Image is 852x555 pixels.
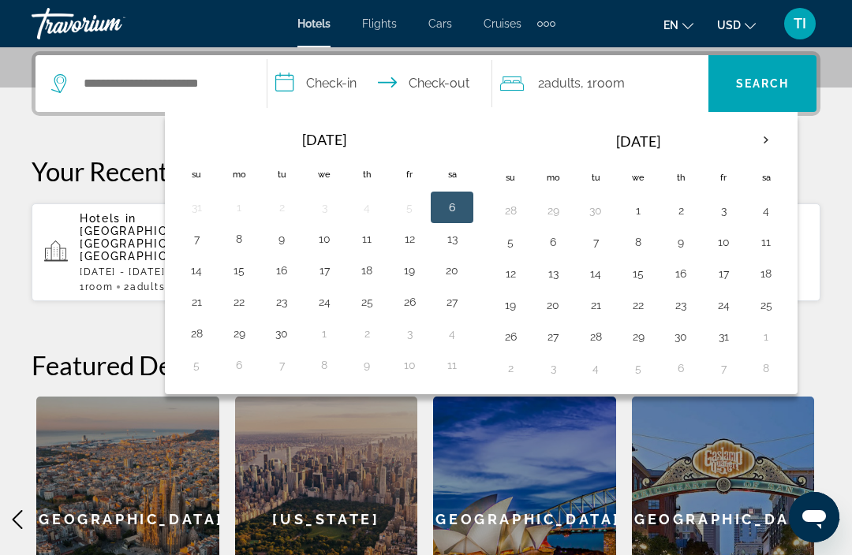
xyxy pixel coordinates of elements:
button: Day 20 [540,294,566,316]
button: Day 22 [226,291,252,313]
button: Day 3 [540,357,566,379]
span: Search [736,77,790,90]
button: Day 25 [753,294,779,316]
span: 2 [538,73,581,95]
button: Day 26 [397,291,422,313]
button: Day 8 [626,231,651,253]
button: Day 6 [668,357,693,379]
button: Day 25 [354,291,379,313]
button: User Menu [779,7,820,40]
button: Day 29 [626,326,651,348]
a: Hotels [297,17,331,30]
span: 2 [124,281,165,292]
button: Day 2 [668,199,693,222]
button: Day 7 [184,228,209,250]
button: Day 4 [439,322,465,345]
button: Day 12 [397,228,422,250]
button: Check in and out dates [267,55,491,112]
button: Day 6 [540,231,566,253]
span: Room [85,281,114,292]
button: Extra navigation items [537,11,555,36]
span: TI [794,16,806,32]
button: Day 17 [711,263,736,285]
button: Day 9 [354,354,379,376]
button: Day 6 [439,196,465,218]
button: Day 3 [711,199,736,222]
button: Day 16 [269,259,294,281]
button: Day 5 [397,196,422,218]
button: Day 1 [312,322,337,345]
button: Day 27 [540,326,566,348]
button: Day 15 [626,263,651,285]
button: Day 8 [226,228,252,250]
button: Day 10 [312,228,337,250]
button: Change currency [717,13,756,36]
button: Day 7 [711,357,736,379]
button: Day 1 [626,199,651,222]
button: Day 20 [439,259,465,281]
button: Day 30 [668,326,693,348]
div: Search widget [35,55,816,112]
a: Flights [362,17,397,30]
button: Day 30 [269,322,294,345]
button: Day 10 [711,231,736,253]
button: Day 17 [312,259,337,281]
button: Change language [663,13,693,36]
button: Day 6 [226,354,252,376]
a: Travorium [32,3,189,44]
button: Day 1 [226,196,252,218]
button: Day 31 [184,196,209,218]
button: Day 9 [269,228,294,250]
button: Day 4 [753,199,779,222]
button: Day 2 [498,357,523,379]
button: Day 9 [668,231,693,253]
button: Day 14 [583,263,608,285]
button: Day 14 [184,259,209,281]
button: Day 18 [753,263,779,285]
button: Day 5 [184,354,209,376]
button: Day 8 [753,357,779,379]
button: Day 13 [439,228,465,250]
button: Day 28 [184,322,209,345]
button: Day 7 [583,231,608,253]
button: Day 3 [397,322,422,345]
button: Day 3 [312,196,337,218]
button: Day 11 [439,354,465,376]
button: Day 8 [312,354,337,376]
button: Day 29 [540,199,566,222]
th: [DATE] [532,122,745,160]
h2: Featured Destinations [32,349,820,381]
button: Hotels in [GEOGRAPHIC_DATA], [GEOGRAPHIC_DATA], [GEOGRAPHIC_DATA] (ORL)[DATE] - [DATE]1Room2Adults [32,203,284,302]
span: Hotels in [80,212,136,225]
p: [DATE] - [DATE] [80,266,271,277]
button: Day 26 [498,326,523,348]
button: Day 4 [354,196,379,218]
span: , 1 [581,73,625,95]
button: Day 21 [184,291,209,313]
button: Day 7 [269,354,294,376]
span: en [663,19,678,32]
button: Search [708,55,816,112]
a: Cars [428,17,452,30]
button: Day 5 [498,231,523,253]
a: Cruises [484,17,521,30]
button: Day 24 [312,291,337,313]
th: [DATE] [218,122,431,157]
p: Your Recent Searches [32,155,820,187]
button: Day 18 [354,259,379,281]
button: Day 30 [583,199,608,222]
span: USD [717,19,741,32]
button: Next month [745,122,787,158]
button: Day 5 [626,357,651,379]
button: Day 4 [583,357,608,379]
button: Day 11 [753,231,779,253]
button: Day 2 [354,322,379,345]
button: Day 13 [540,263,566,285]
button: Day 29 [226,322,252,345]
button: Day 1 [753,326,779,348]
button: Day 23 [269,291,294,313]
span: 1 [80,281,113,292]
